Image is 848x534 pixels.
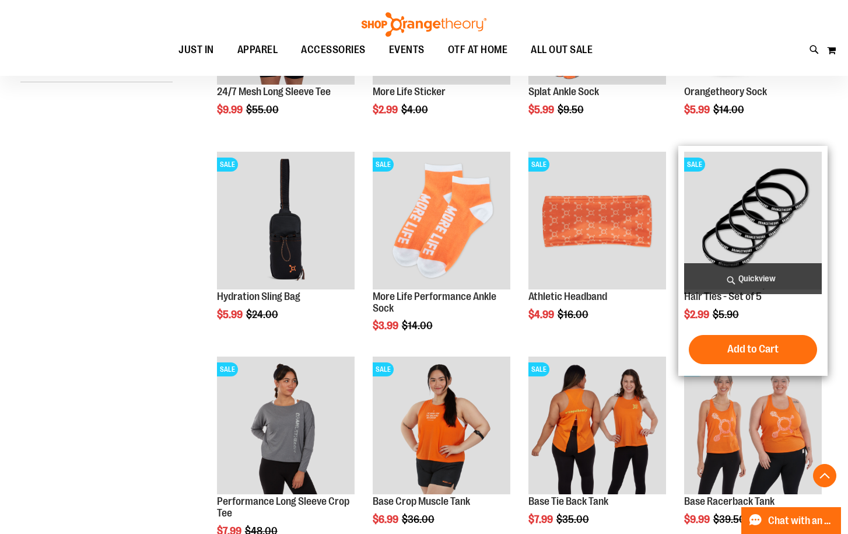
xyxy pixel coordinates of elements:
[528,357,666,494] img: Product image for Base Tie Back Tank
[373,362,394,376] span: SALE
[684,152,822,289] img: Hair Ties - Set of 5
[389,37,425,63] span: EVENTS
[217,357,355,496] a: Product image for Performance Long Sleeve Crop TeeSALE
[684,291,762,302] a: Hair Ties - Set of 5
[178,37,214,63] span: JUST IN
[217,152,355,291] a: Product image for Hydration Sling BagSALE
[217,104,244,116] span: $9.99
[684,263,822,294] a: Quickview
[768,515,834,526] span: Chat with an Expert
[684,152,822,291] a: Hair Ties - Set of 5SALE
[373,514,400,525] span: $6.99
[217,362,238,376] span: SALE
[684,495,775,507] a: Base Racerback Tank
[528,309,556,320] span: $4.99
[246,104,281,116] span: $55.00
[211,146,360,350] div: product
[301,37,366,63] span: ACCESSORIES
[373,152,510,291] a: Product image for More Life Performance Ankle SockSALE
[528,357,666,496] a: Product image for Base Tie Back TankSALE
[684,86,767,97] a: Orangetheory Sock
[373,495,470,507] a: Base Crop Muscle Tank
[217,357,355,494] img: Product image for Performance Long Sleeve Crop Tee
[684,514,712,525] span: $9.99
[402,514,436,525] span: $36.00
[373,357,510,496] a: Product image for Base Crop Muscle TankSALE
[217,158,238,172] span: SALE
[684,357,822,496] a: Product image for Base Racerback TankSALE
[217,309,244,320] span: $5.99
[448,37,508,63] span: OTF AT HOME
[528,291,607,302] a: Athletic Headband
[684,104,712,116] span: $5.99
[401,104,430,116] span: $4.00
[237,37,278,63] span: APPAREL
[373,320,400,331] span: $3.99
[360,12,488,37] img: Shop Orangetheory
[678,146,828,376] div: product
[217,86,331,97] a: 24/7 Mesh Long Sleeve Tee
[373,86,446,97] a: More Life Sticker
[684,357,822,494] img: Product image for Base Racerback Tank
[558,309,590,320] span: $16.00
[528,514,555,525] span: $7.99
[689,335,817,364] button: Add to Cart
[528,104,556,116] span: $5.99
[713,309,741,320] span: $5.90
[246,309,280,320] span: $24.00
[217,495,349,519] a: Performance Long Sleeve Crop Tee
[373,357,510,494] img: Product image for Base Crop Muscle Tank
[523,146,672,350] div: product
[528,362,549,376] span: SALE
[684,309,711,320] span: $2.99
[373,104,400,116] span: $2.99
[713,104,746,116] span: $14.00
[373,291,496,314] a: More Life Performance Ankle Sock
[373,152,510,289] img: Product image for More Life Performance Ankle Sock
[558,104,586,116] span: $9.50
[217,152,355,289] img: Product image for Hydration Sling Bag
[528,495,608,507] a: Base Tie Back Tank
[528,86,599,97] a: Splat Ankle Sock
[402,320,434,331] span: $14.00
[367,146,516,362] div: product
[556,514,591,525] span: $35.00
[813,464,836,487] button: Back To Top
[684,158,705,172] span: SALE
[727,343,779,355] span: Add to Cart
[217,291,300,302] a: Hydration Sling Bag
[528,158,549,172] span: SALE
[373,158,394,172] span: SALE
[713,514,747,525] span: $39.50
[528,152,666,289] img: Product image for Athletic Headband
[741,507,842,534] button: Chat with an Expert
[528,152,666,291] a: Product image for Athletic HeadbandSALE
[531,37,593,63] span: ALL OUT SALE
